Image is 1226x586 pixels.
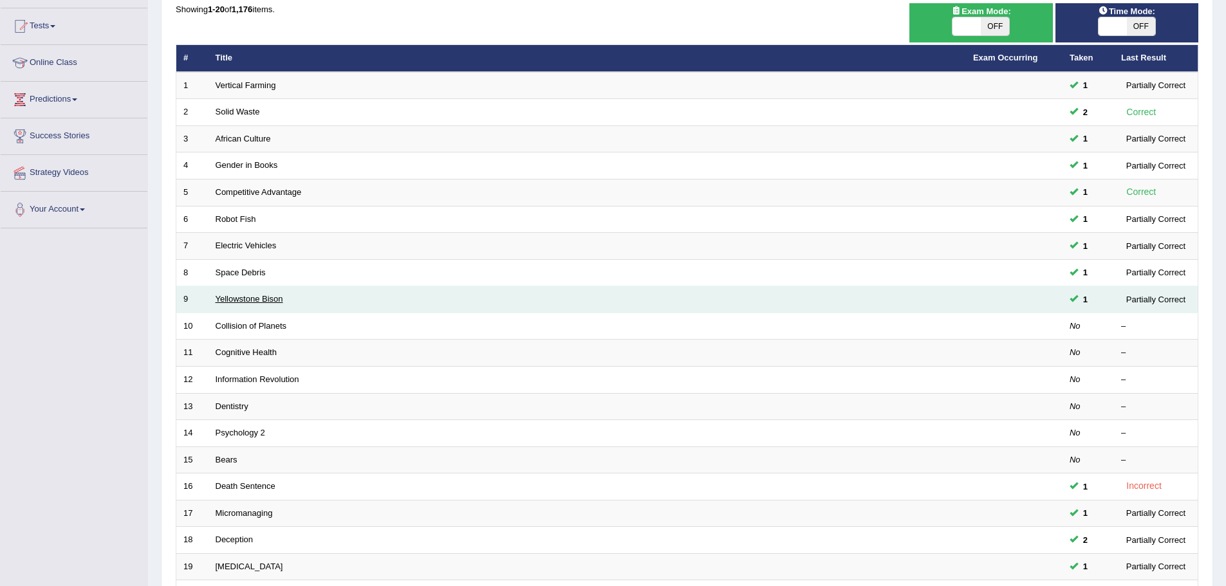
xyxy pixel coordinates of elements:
td: 7 [176,233,209,260]
div: Correct [1121,185,1162,199]
th: # [176,45,209,72]
a: Bears [216,455,237,464]
div: Partially Correct [1121,212,1191,226]
div: Partially Correct [1121,239,1191,253]
td: 10 [176,313,209,340]
a: Space Debris [216,268,266,277]
a: Exam Occurring [973,53,1037,62]
div: Partially Correct [1121,78,1191,92]
span: You can still take this question [1078,185,1093,199]
div: Partially Correct [1121,293,1191,306]
span: You can still take this question [1078,506,1093,520]
b: 1-20 [208,5,225,14]
td: 2 [176,99,209,126]
td: 11 [176,340,209,367]
a: Strategy Videos [1,155,147,187]
em: No [1070,455,1081,464]
a: African Culture [216,134,271,143]
a: Collision of Planets [216,321,287,331]
td: 6 [176,206,209,233]
div: Partially Correct [1121,560,1191,573]
a: Predictions [1,82,147,114]
td: 9 [176,286,209,313]
div: – [1121,427,1191,439]
a: Dentistry [216,401,248,411]
a: Electric Vehicles [216,241,277,250]
th: Taken [1063,45,1114,72]
span: OFF [981,17,1009,35]
b: 1,176 [232,5,253,14]
a: Micromanaging [216,508,273,518]
a: [MEDICAL_DATA] [216,562,283,571]
div: – [1121,320,1191,333]
div: Partially Correct [1121,132,1191,145]
a: Psychology 2 [216,428,265,437]
span: You can still take this question [1078,480,1093,493]
a: Cognitive Health [216,347,277,357]
td: 8 [176,259,209,286]
em: No [1070,401,1081,411]
div: – [1121,454,1191,466]
span: You can still take this question [1078,78,1093,92]
a: Success Stories [1,118,147,151]
div: – [1121,374,1191,386]
td: 13 [176,393,209,420]
a: Tests [1,8,147,41]
em: No [1070,321,1081,331]
span: You can still take this question [1078,132,1093,145]
span: You can still take this question [1078,293,1093,306]
a: Online Class [1,45,147,77]
em: No [1070,347,1081,357]
div: Correct [1121,105,1162,120]
span: You can still take this question [1078,105,1093,119]
th: Title [209,45,966,72]
a: Competitive Advantage [216,187,302,197]
a: Gender in Books [216,160,278,170]
a: Solid Waste [216,107,260,116]
em: No [1070,374,1081,384]
div: Partially Correct [1121,159,1191,172]
a: Yellowstone Bison [216,294,283,304]
div: – [1121,401,1191,413]
div: Partially Correct [1121,266,1191,279]
td: 1 [176,72,209,99]
span: Exam Mode: [946,5,1016,18]
a: Robot Fish [216,214,256,224]
div: Showing of items. [176,3,1198,15]
a: Vertical Farming [216,80,276,90]
td: 17 [176,500,209,527]
td: 14 [176,420,209,447]
td: 12 [176,366,209,393]
div: Incorrect [1121,479,1167,493]
div: Show exams occurring in exams [909,3,1052,42]
td: 18 [176,527,209,554]
a: Death Sentence [216,481,275,491]
th: Last Result [1114,45,1198,72]
div: Partially Correct [1121,506,1191,520]
span: You can still take this question [1078,239,1093,253]
div: – [1121,347,1191,359]
span: You can still take this question [1078,533,1093,547]
td: 4 [176,152,209,179]
div: Partially Correct [1121,533,1191,547]
span: You can still take this question [1078,266,1093,279]
td: 15 [176,446,209,473]
span: You can still take this question [1078,159,1093,172]
td: 19 [176,553,209,580]
a: Your Account [1,192,147,224]
span: You can still take this question [1078,212,1093,226]
span: You can still take this question [1078,560,1093,573]
span: Time Mode: [1093,5,1160,18]
td: 5 [176,179,209,206]
span: OFF [1127,17,1155,35]
a: Information Revolution [216,374,299,384]
td: 3 [176,125,209,152]
a: Deception [216,535,254,544]
td: 16 [176,473,209,500]
em: No [1070,428,1081,437]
